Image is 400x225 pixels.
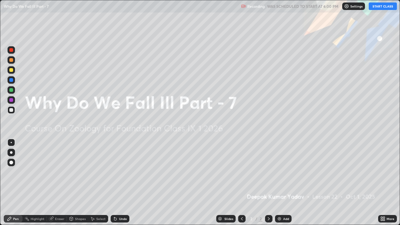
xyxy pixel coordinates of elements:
[55,217,64,220] div: Eraser
[96,217,106,220] div: Select
[13,217,19,220] div: Pen
[4,4,49,9] p: Why Do We Fall Ill Part - 7
[259,216,262,222] div: 2
[344,4,349,9] img: class-settings-icons
[224,217,233,220] div: Slides
[247,4,265,9] p: Recording
[119,217,127,220] div: Undo
[277,216,282,221] img: add-slide-button
[283,217,289,220] div: Add
[387,217,394,220] div: More
[75,217,86,220] div: Shapes
[350,5,362,8] p: Settings
[267,3,338,9] h5: WAS SCHEDULED TO START AT 6:00 PM
[241,4,246,9] img: recording.375f2c34.svg
[369,2,397,10] button: START CLASS
[31,217,44,220] div: Highlight
[248,217,254,221] div: 2
[256,217,257,221] div: /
